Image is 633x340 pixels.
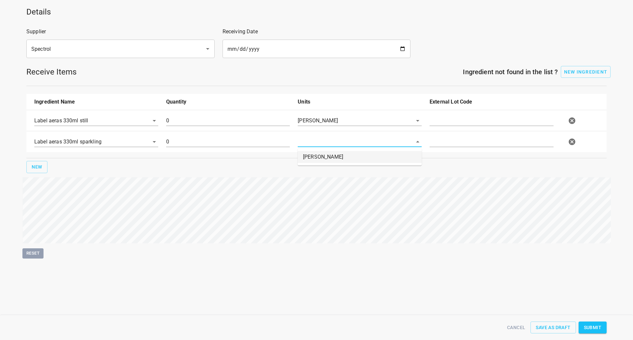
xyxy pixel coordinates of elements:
p: Ingredient Name [34,98,158,106]
span: Cancel [507,324,525,332]
button: Open [150,116,159,125]
li: [PERSON_NAME] [298,151,422,163]
span: Submit [584,324,601,332]
p: Quantity [166,98,290,106]
h5: Details [26,7,607,17]
button: New [26,161,47,173]
h5: Receive Items [26,67,76,77]
button: Save as Draft [530,322,576,334]
span: Reset [26,250,40,257]
button: add [561,66,611,78]
button: Open [413,116,422,125]
p: Supplier [26,28,215,36]
button: Reset [22,248,44,259]
button: Submit [579,322,607,334]
span: Save as Draft [536,324,570,332]
button: Open [150,137,159,146]
span: New Ingredient [564,69,608,75]
p: External Lot Code [430,98,554,106]
p: Units [298,98,422,106]
span: New [32,163,42,171]
p: Receiving Date [223,28,411,36]
h6: Ingredient not found in the list ? [76,67,558,77]
button: Close [413,137,422,146]
button: Cancel [504,322,528,334]
button: Open [203,44,212,53]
